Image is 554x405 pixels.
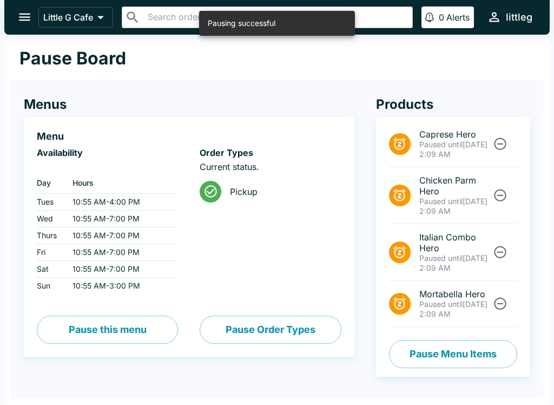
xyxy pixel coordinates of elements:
[389,340,517,368] button: Pause Menu Items
[200,161,341,172] p: Current status.
[37,147,178,158] h6: Availability
[38,7,113,28] button: Little G Cafe
[24,96,354,113] h4: Menus
[439,12,444,23] p: 0
[64,261,179,278] td: 10:55 AM - 7:00 PM
[376,96,530,113] h4: Products
[419,197,463,206] span: Paused until
[419,299,491,319] p: [DATE] 2:09 AM
[37,244,64,261] td: Fri
[11,3,38,31] button: open drawer
[37,161,178,172] p: ‏
[64,278,179,295] td: 10:55 AM - 3:00 PM
[37,172,64,194] th: Day
[230,186,332,197] span: Pickup
[419,140,463,149] span: Paused until
[419,140,491,159] p: [DATE] 2:09 AM
[446,12,470,23] p: Alerts
[64,211,179,227] td: 10:55 AM - 7:00 PM
[19,48,126,69] h1: Pause Board
[64,194,179,211] td: 10:55 AM - 4:00 PM
[37,194,64,211] td: Tues
[64,172,179,194] th: Hours
[490,185,510,205] button: Unpause
[490,242,510,262] button: Unpause
[506,11,532,24] div: littleg
[419,253,463,263] span: Paused until
[419,253,491,273] p: [DATE] 2:09 AM
[419,232,491,253] span: Italian Combo Hero
[490,134,510,154] button: Unpause
[37,316,178,344] button: Pause this menu
[419,197,491,216] p: [DATE] 2:09 AM
[37,227,64,244] td: Thurs
[37,211,64,227] td: Wed
[419,175,491,197] span: Chicken Parm Hero
[64,227,179,244] td: 10:55 AM - 7:00 PM
[64,244,179,261] td: 10:55 AM - 7:00 PM
[37,278,64,295] td: Sun
[37,261,64,278] td: Sat
[200,316,341,344] button: Pause Order Types
[419,129,491,140] span: Caprese Hero
[144,10,408,25] input: Search orders by name or phone number
[200,147,341,158] h6: Order Types
[419,289,491,299] span: Mortabella Hero
[43,12,93,23] p: Little G Cafe
[490,293,510,313] button: Unpause
[483,5,537,29] button: littleg
[208,14,275,32] div: Pausing successful
[419,299,463,309] span: Paused until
